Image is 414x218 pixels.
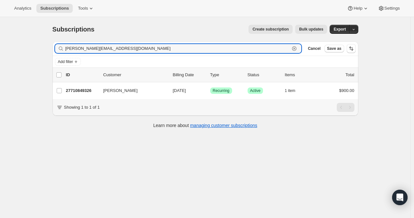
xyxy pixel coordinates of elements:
[325,45,344,52] button: Save as
[66,86,354,95] div: 27710849326[PERSON_NAME][DATE]SuccessRecurringSuccessActive1 item$900.00
[285,88,296,93] span: 1 item
[210,72,242,78] div: Type
[10,4,35,13] button: Analytics
[65,44,290,53] input: Filter subscribers
[374,4,404,13] button: Settings
[248,72,280,78] p: Status
[330,25,350,34] button: Export
[58,59,73,64] span: Add filter
[103,72,168,78] p: Customer
[334,27,346,32] span: Export
[52,26,95,33] span: Subscriptions
[14,6,31,11] span: Analytics
[295,25,327,34] button: Bulk updates
[173,88,186,93] span: [DATE]
[339,88,354,93] span: $900.00
[190,123,257,128] a: managing customer subscriptions
[55,58,81,66] button: Add filter
[173,72,205,78] p: Billing Date
[249,25,293,34] button: Create subscription
[66,72,354,78] div: IDCustomerBilling DateTypeStatusItemsTotal
[343,4,372,13] button: Help
[285,72,317,78] div: Items
[66,72,98,78] p: ID
[64,104,100,111] p: Showing 1 to 1 of 1
[99,86,164,96] button: [PERSON_NAME]
[291,45,297,52] button: Clear
[299,27,323,32] span: Bulk updates
[250,88,261,93] span: Active
[327,46,342,51] span: Save as
[308,46,320,51] span: Cancel
[36,4,73,13] button: Subscriptions
[384,6,400,11] span: Settings
[74,4,98,13] button: Tools
[392,190,408,205] div: Open Intercom Messenger
[78,6,88,11] span: Tools
[347,44,356,53] button: Sort the results
[345,72,354,78] p: Total
[353,6,362,11] span: Help
[252,27,289,32] span: Create subscription
[213,88,230,93] span: Recurring
[153,122,257,129] p: Learn more about
[103,87,138,94] span: [PERSON_NAME]
[337,103,354,112] nav: Pagination
[40,6,69,11] span: Subscriptions
[285,86,303,95] button: 1 item
[66,87,98,94] p: 27710849326
[305,45,323,52] button: Cancel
